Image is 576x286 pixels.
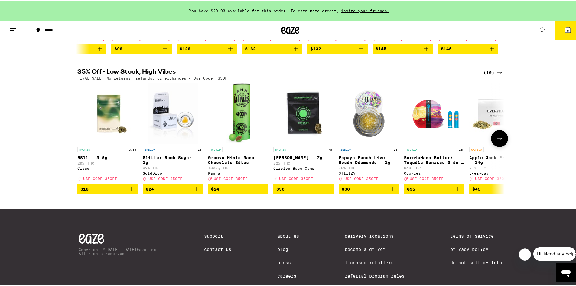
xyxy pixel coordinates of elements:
[77,82,138,143] img: Cloud - RS11 - 3.5g
[273,183,334,193] button: Add to bag
[279,176,313,180] span: USE CODE 35OFF
[273,82,334,182] a: Open page for Lantz - 7g from Circles Base Camp
[483,68,503,75] a: (10)
[327,146,334,151] p: 7g
[407,186,415,190] span: $35
[148,176,182,180] span: USE CODE 35OFF
[79,246,158,254] p: Copyright © [DATE]-[DATE] Eaze Inc. All rights reserved.
[77,154,138,159] p: RS11 - 3.5g
[404,154,464,164] p: BernieHana Butter/ Tequila Sunrise 3 in 1 AIO - 1g
[143,170,203,174] div: GoldDrop
[211,186,219,190] span: $24
[242,42,302,53] button: Add to bag
[208,170,268,174] div: Kanha
[273,146,288,151] p: HYBRID
[475,176,509,180] span: USE CODE 35OFF
[339,183,399,193] button: Add to bag
[226,82,250,143] img: Kanha - Groove Minis Nano Chocolate Bites
[143,146,157,151] p: INDICA
[339,82,399,182] a: Open page for Papaya Punch Live Resin Diamonds - 1g from STIIIZY
[83,176,117,180] span: USE CODE 35OFF
[77,68,473,75] h2: 35% Off - Low Stock, High Vibes
[457,146,464,151] p: 1g
[4,4,44,9] span: Hi. Need any help?
[273,154,334,159] p: [PERSON_NAME] - 7g
[146,186,154,190] span: $24
[143,165,203,169] p: 82% THC
[472,186,480,190] span: $45
[392,146,399,151] p: 1g
[276,186,285,190] span: $30
[410,176,444,180] span: USE CODE 35OFF
[556,262,576,281] iframe: Button to launch messaging window
[469,82,530,182] a: Open page for Apple Jack Pre-Ground - 14g from Everyday
[208,82,268,182] a: Open page for Groove Minis Nano Chocolate Bites from Kanha
[339,170,399,174] div: STIIIZY
[143,154,203,164] p: Glitter Bomb Sugar - 1g
[46,42,106,53] button: Add to bag
[404,165,464,169] p: 84% THC
[148,82,198,143] img: GoldDrop - Glitter Bomb Sugar - 1g
[441,45,452,50] span: $145
[77,82,138,182] a: Open page for RS11 - 3.5g from Cloud
[143,82,203,182] a: Open page for Glitter Bomb Sugar - 1g from GoldDrop
[519,247,531,259] iframe: Close message
[469,82,530,143] img: Everyday - Apple Jack Pre-Ground - 14g
[80,186,89,190] span: $18
[469,146,484,151] p: SATIVA
[196,146,203,151] p: 1g
[127,146,138,151] p: 3.5g
[273,160,334,164] p: 22% THC
[339,8,392,12] span: invite your friends.
[111,42,172,53] button: Add to bag
[180,45,190,50] span: $120
[345,259,405,264] a: Licensed Retailers
[342,186,350,190] span: $30
[345,246,405,251] a: Become a Driver
[404,82,464,143] img: Cookies - BernieHana Butter/ Tequila Sunrise 3 in 1 AIO - 1g
[114,45,122,50] span: $90
[214,176,248,180] span: USE CODE 35OFF
[345,272,405,277] a: Referral Program Rules
[567,28,569,31] span: 8
[77,183,138,193] button: Add to bag
[208,183,268,193] button: Add to bag
[469,183,530,193] button: Add to bag
[450,246,502,251] a: Privacy Policy
[77,160,138,164] p: 20% THC
[450,259,502,264] a: Do Not Sell My Info
[376,45,386,50] span: $145
[469,165,530,169] p: 21% THC
[77,75,230,79] p: FINAL SALE: No returns, refunds, or exchanges - Use Code: 35OFF
[204,246,231,251] a: Contact Us
[404,146,418,151] p: HYBRID
[77,146,92,151] p: HYBRID
[277,259,299,264] a: Press
[77,165,138,169] div: Cloud
[469,154,530,164] p: Apple Jack Pre-Ground - 14g
[273,82,334,143] img: Circles Base Camp - Lantz - 7g
[277,232,299,237] a: About Us
[143,183,203,193] button: Add to bag
[438,42,498,53] button: Add to bag
[189,8,339,12] span: You have $20.00 available for this order! To earn more credit,
[339,154,399,164] p: Papaya Punch Live Resin Diamonds - 1g
[277,272,299,277] a: Careers
[404,170,464,174] div: Cookies
[339,82,399,143] img: STIIIZY - Papaya Punch Live Resin Diamonds - 1g
[339,165,399,169] p: 78% THC
[373,42,433,53] button: Add to bag
[245,45,256,50] span: $132
[310,45,321,50] span: $132
[533,246,576,259] iframe: Message from company
[450,232,502,237] a: Terms of Service
[344,176,378,180] span: USE CODE 35OFF
[404,82,464,182] a: Open page for BernieHana Butter/ Tequila Sunrise 3 in 1 AIO - 1g from Cookies
[208,154,268,164] p: Groove Minis Nano Chocolate Bites
[208,165,268,169] p: 100mg THC
[208,146,223,151] p: HYBRID
[339,146,353,151] p: INDICA
[273,165,334,169] div: Circles Base Camp
[469,170,530,174] div: Everyday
